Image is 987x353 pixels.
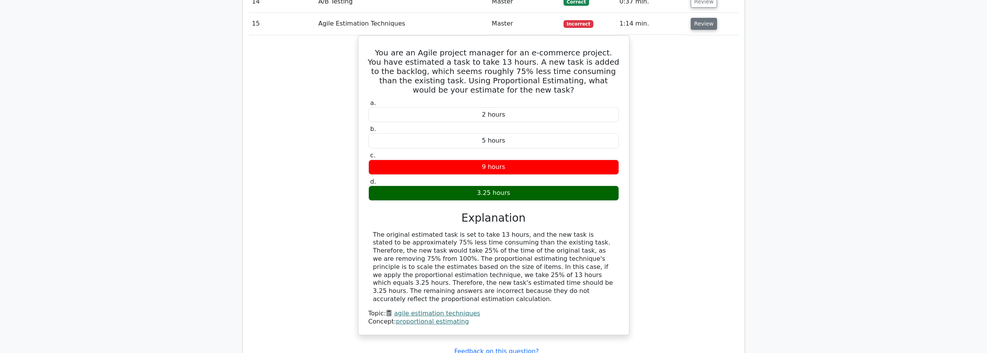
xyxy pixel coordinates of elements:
div: Concept: [368,318,619,326]
span: c. [370,152,376,159]
td: Master [489,13,560,35]
h5: You are an Agile project manager for an e-commerce project. You have estimated a task to take 13 ... [368,48,620,95]
td: Agile Estimation Techniques [315,13,489,35]
div: Topic: [368,310,619,318]
span: a. [370,99,376,107]
div: 2 hours [368,107,619,122]
a: agile estimation techniques [394,310,480,317]
h3: Explanation [373,212,614,225]
td: 15 [249,13,315,35]
div: 3.25 hours [368,186,619,201]
div: 5 hours [368,133,619,148]
a: proportional estimating [396,318,469,325]
td: 1:14 min. [616,13,688,35]
span: b. [370,125,376,133]
button: Review [691,18,717,30]
div: 9 hours [368,160,619,175]
span: Incorrect [564,20,593,28]
div: The original estimated task is set to take 13 hours, and the new task is stated to be approximate... [373,231,614,303]
span: d. [370,178,376,185]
